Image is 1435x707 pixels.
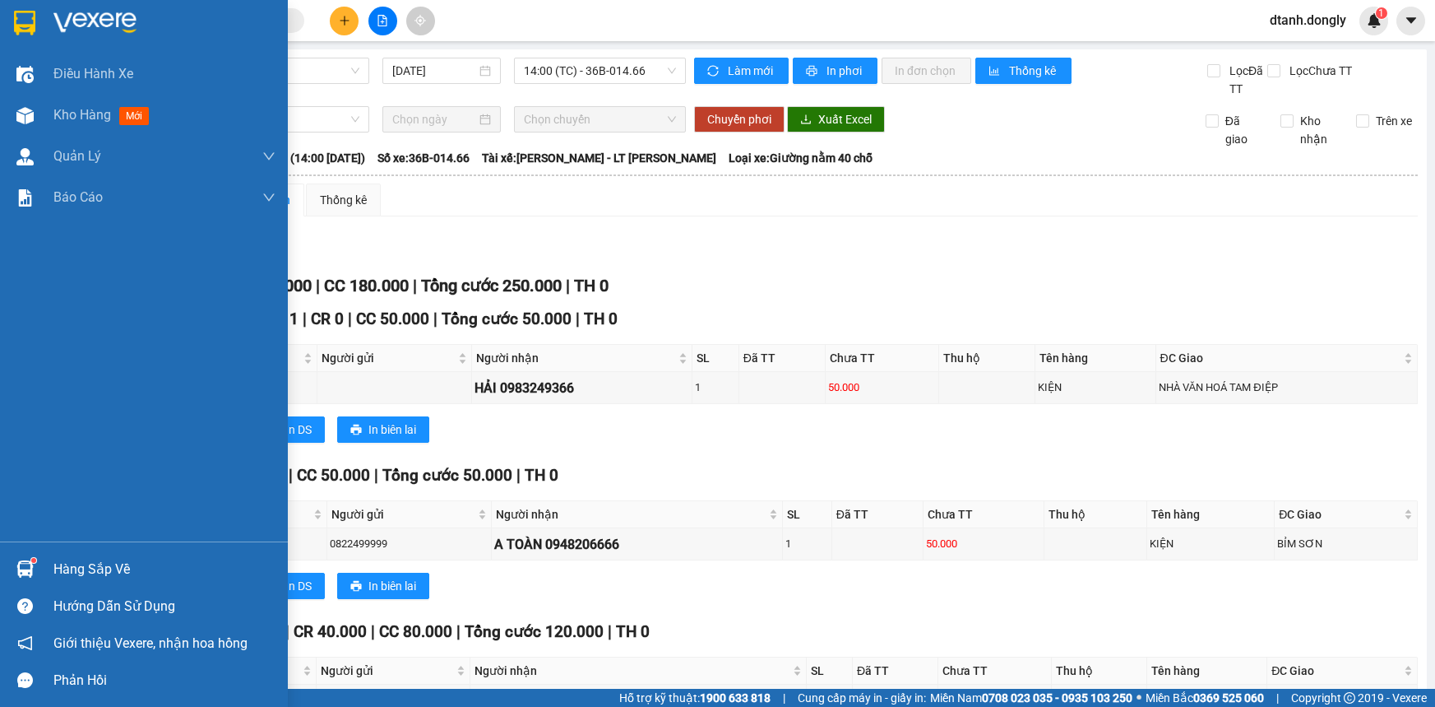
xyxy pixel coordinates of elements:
[339,15,350,26] span: plus
[53,557,275,582] div: Hàng sắp về
[337,416,429,443] button: printerIn biên lai
[1271,662,1400,680] span: ĐC Giao
[421,276,562,295] span: Tổng cước 250.000
[1369,112,1419,130] span: Trên xe
[442,309,572,328] span: Tổng cước 50.000
[728,62,775,80] span: Làm mới
[1378,7,1384,19] span: 1
[465,622,604,641] span: Tổng cước 120.000
[826,345,939,372] th: Chưa TT
[1396,7,1425,35] button: caret-down
[584,309,618,328] span: TH 0
[322,349,455,367] span: Người gửi
[382,466,512,485] span: Tổng cước 50.000
[608,622,612,641] span: |
[16,560,34,578] img: warehouse-icon
[53,146,101,166] span: Quản Lý
[800,114,812,127] span: download
[1193,691,1264,705] strong: 0369 525 060
[303,309,307,328] span: |
[16,66,34,83] img: warehouse-icon
[392,62,476,80] input: 14/10/2025
[1147,658,1267,685] th: Tên hàng
[474,378,689,398] div: HẢI 0983249366
[392,110,476,128] input: Chọn ngày
[1344,692,1355,704] span: copyright
[982,691,1132,705] strong: 0708 023 035 - 0935 103 250
[53,633,248,654] span: Giới thiệu Vexere, nhận hoa hồng
[17,672,33,688] span: message
[574,276,609,295] span: TH 0
[294,622,367,641] span: CR 40.000
[254,573,325,599] button: printerIn DS
[53,107,111,123] span: Kho hàng
[324,276,409,295] span: CC 180.000
[368,7,397,35] button: file-add
[482,149,716,167] span: Tài xế: [PERSON_NAME] - LT [PERSON_NAME]
[882,58,971,84] button: In đơn chọn
[330,536,488,552] div: 0822499999
[694,58,789,84] button: syncLàm mới
[368,421,416,439] span: In biên lai
[1038,379,1153,396] div: KIỆN
[119,107,149,125] span: mới
[1277,536,1414,552] div: BỈM SƠN
[729,149,873,167] span: Loại xe: Giường nằm 40 chỗ
[413,276,417,295] span: |
[939,345,1035,372] th: Thu hộ
[311,309,344,328] span: CR 0
[828,379,936,396] div: 50.000
[474,662,789,680] span: Người nhận
[783,501,832,528] th: SL
[1376,7,1387,19] sup: 1
[406,7,435,35] button: aim
[988,65,1002,78] span: bar-chart
[14,11,35,35] img: logo-vxr
[783,689,785,707] span: |
[1160,349,1400,367] span: ĐC Giao
[1035,345,1156,372] th: Tên hàng
[1147,501,1275,528] th: Tên hàng
[616,622,650,641] span: TH 0
[832,501,923,528] th: Đã TT
[456,622,461,641] span: |
[17,598,33,614] span: question-circle
[368,577,416,595] span: In biên lai
[793,58,877,84] button: printerIn phơi
[1283,62,1354,80] span: Lọc Chưa TT
[433,309,437,328] span: |
[787,106,885,133] button: downloadXuất Excel
[377,15,388,26] span: file-add
[331,505,474,523] span: Người gửi
[16,148,34,165] img: warehouse-icon
[414,15,426,26] span: aim
[496,505,766,523] span: Người nhận
[53,668,275,693] div: Phản hồi
[853,658,938,685] th: Đã TT
[254,416,325,443] button: printerIn DS
[1044,501,1147,528] th: Thu hộ
[285,622,289,641] span: |
[707,65,721,78] span: sync
[938,658,1052,685] th: Chưa TT
[926,536,1041,552] div: 50.000
[1404,13,1419,28] span: caret-down
[476,349,675,367] span: Người nhận
[330,7,359,35] button: plus
[1146,689,1264,707] span: Miền Bắc
[379,622,452,641] span: CC 80.000
[1150,536,1272,552] div: KIỆN
[516,466,521,485] span: |
[700,691,771,705] strong: 1900 633 818
[53,594,275,619] div: Hướng dẫn sử dụng
[525,466,558,485] span: TH 0
[524,58,676,83] span: 14:00 (TC) - 36B-014.66
[930,689,1132,707] span: Miền Nam
[566,276,570,295] span: |
[494,534,780,555] div: A TOÀN 0948206666
[694,106,785,133] button: Chuyển phơi
[576,309,580,328] span: |
[53,63,133,84] span: Điều hành xe
[297,466,370,485] span: CC 50.000
[1276,689,1279,707] span: |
